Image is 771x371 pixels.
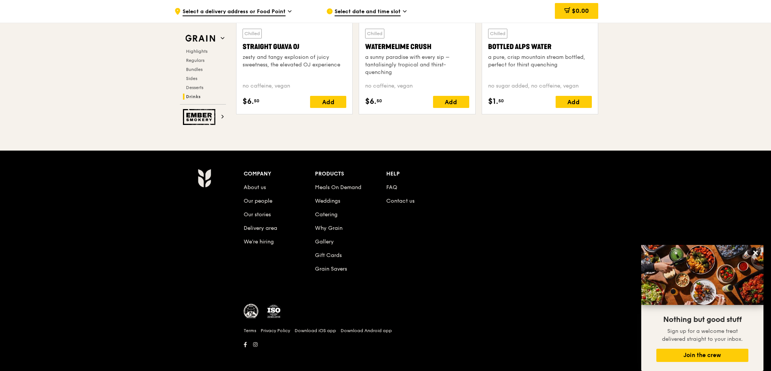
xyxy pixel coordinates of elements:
[310,96,346,108] div: Add
[266,304,281,319] img: ISO Certified
[244,225,277,231] a: Delivery area
[295,328,336,334] a: Download iOS app
[244,239,274,245] a: We’re hiring
[244,211,271,218] a: Our stories
[315,225,342,231] a: Why Grain
[365,82,469,90] div: no caffeine, vegan
[243,82,346,90] div: no caffeine, vegan
[243,29,262,38] div: Chilled
[641,245,763,305] img: DSC07876-Edit02-Large.jpeg
[335,8,401,16] span: Select date and time slot
[315,252,342,259] a: Gift Cards
[656,349,748,362] button: Join the crew
[488,82,592,90] div: no sugar added, no caffeine, vegan
[244,169,315,179] div: Company
[186,76,197,81] span: Sides
[186,58,204,63] span: Regulars
[376,98,382,104] span: 50
[183,8,286,16] span: Select a delivery address or Food Point
[386,184,397,191] a: FAQ
[254,98,260,104] span: 50
[315,266,347,272] a: Grain Savers
[315,198,340,204] a: Weddings
[198,169,211,188] img: Grain
[365,54,469,76] div: a sunny paradise with every sip – tantalisingly tropical and thirst-quenching
[183,109,218,125] img: Ember Smokery web logo
[433,96,469,108] div: Add
[243,54,346,69] div: zesty and tangy explosion of juicy sweetness, the elevated OJ experience
[168,350,603,356] h6: Revision
[315,169,386,179] div: Products
[244,184,266,191] a: About us
[365,42,469,52] div: Watermelime Crush
[341,328,392,334] a: Download Android app
[556,96,592,108] div: Add
[386,169,458,179] div: Help
[498,98,504,104] span: 50
[365,29,384,38] div: Chilled
[315,184,361,191] a: Meals On Demand
[749,247,762,259] button: Close
[261,328,290,334] a: Privacy Policy
[572,7,589,14] span: $0.00
[663,315,742,324] span: Nothing but good stuff
[244,198,272,204] a: Our people
[186,94,201,99] span: Drinks
[186,67,203,72] span: Bundles
[243,96,254,107] span: $6.
[315,239,334,245] a: Gallery
[662,328,743,342] span: Sign up for a welcome treat delivered straight to your inbox.
[244,328,256,334] a: Terms
[488,42,592,52] div: Bottled Alps Water
[365,96,376,107] span: $6.
[186,85,203,90] span: Desserts
[488,96,498,107] span: $1.
[488,54,592,69] div: a pure, crisp mountain stream bottled, perfect for thirst quenching
[244,304,259,319] img: MUIS Halal Certified
[315,211,338,218] a: Catering
[243,42,346,52] div: Straight Guava OJ
[488,29,507,38] div: Chilled
[386,198,415,204] a: Contact us
[183,32,218,45] img: Grain web logo
[186,49,207,54] span: Highlights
